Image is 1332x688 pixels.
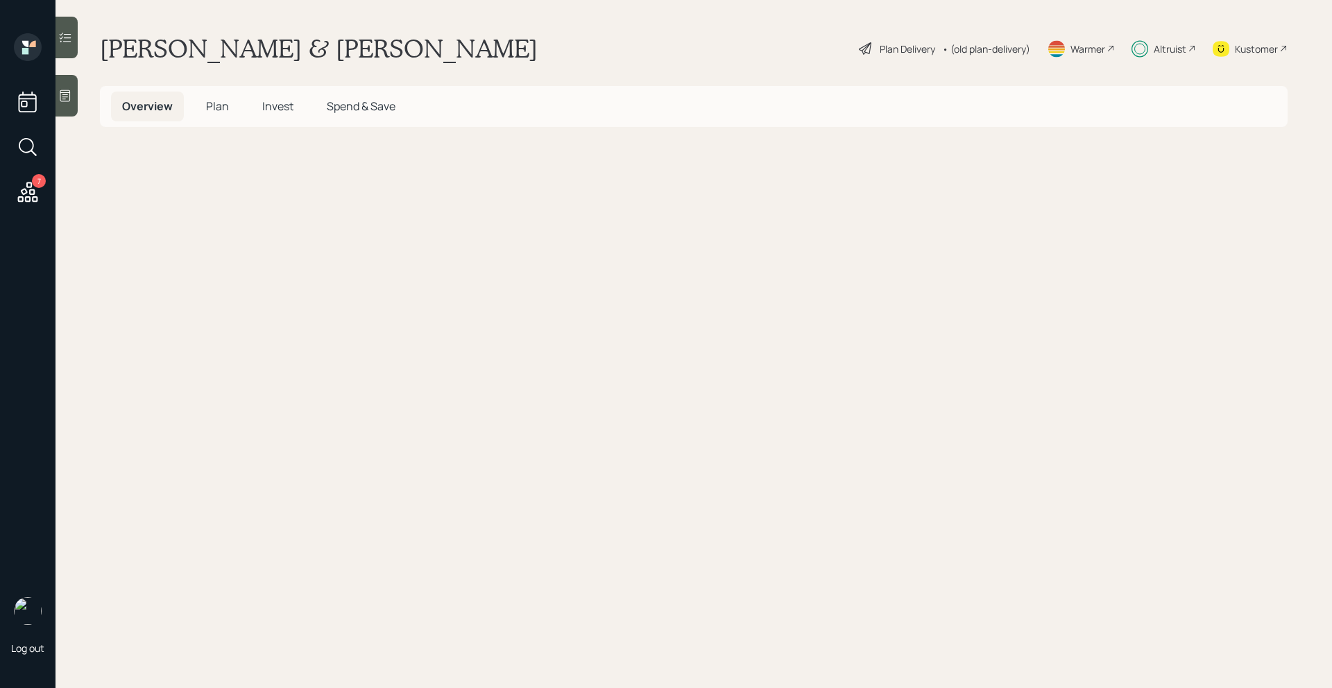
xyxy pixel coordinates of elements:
[1154,42,1186,56] div: Altruist
[14,597,42,625] img: michael-russo-headshot.png
[942,42,1030,56] div: • (old plan-delivery)
[880,42,935,56] div: Plan Delivery
[122,98,173,114] span: Overview
[327,98,395,114] span: Spend & Save
[32,174,46,188] div: 7
[1070,42,1105,56] div: Warmer
[262,98,293,114] span: Invest
[11,642,44,655] div: Log out
[1235,42,1278,56] div: Kustomer
[206,98,229,114] span: Plan
[100,33,538,64] h1: [PERSON_NAME] & [PERSON_NAME]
